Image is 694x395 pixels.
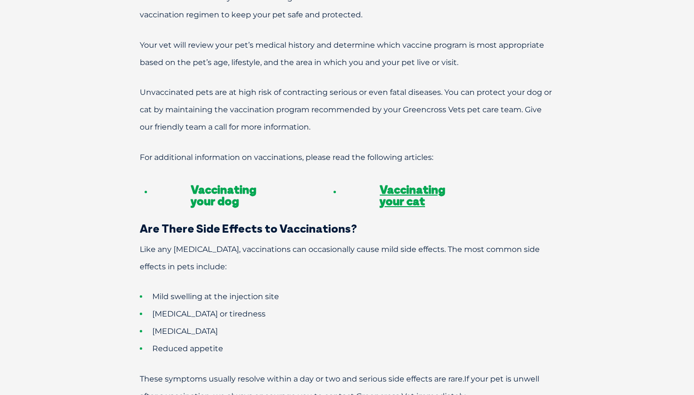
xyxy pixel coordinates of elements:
span: [MEDICAL_DATA] [152,327,218,336]
a: Vaccinating your dog [191,182,256,208]
span: Mild swelling at the injection site [152,292,279,301]
span: Your vet will review your pet’s medical history and determine which vaccine program is most appro... [140,40,544,67]
span: These symptoms usually resolve within a day or two and serious side effects are rare. [140,374,464,383]
span: For additional information on vaccinations, please read the following articles: [140,153,433,162]
span: Like any [MEDICAL_DATA], vaccinations can occasionally cause mild side effects. The most common s... [140,245,540,271]
span: Unvaccinated pets are at high risk of contracting serious or even fatal diseases. You can protect... [140,88,552,132]
span: Are There Side Effects to Vaccinations? [140,221,357,236]
span: Reduced appetite [152,344,223,353]
span: [MEDICAL_DATA] or tiredness [152,309,266,318]
a: Vaccinating your cat [380,182,445,208]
